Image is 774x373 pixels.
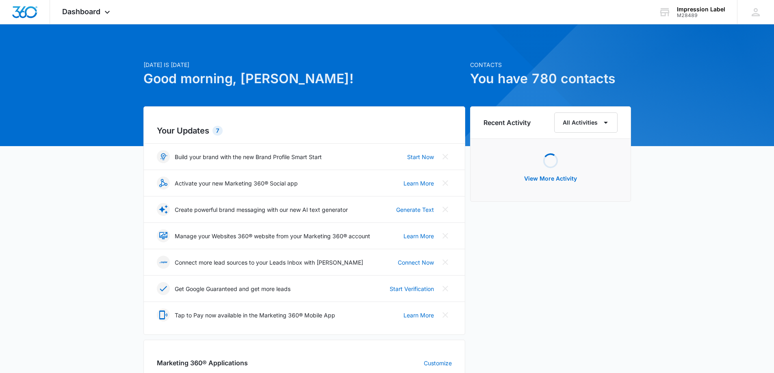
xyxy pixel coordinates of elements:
[407,153,434,161] a: Start Now
[62,7,100,16] span: Dashboard
[175,153,322,161] p: Build your brand with the new Brand Profile Smart Start
[175,258,363,267] p: Connect more lead sources to your Leads Inbox with [PERSON_NAME]
[175,179,298,188] p: Activate your new Marketing 360® Social app
[439,177,452,190] button: Close
[175,232,370,240] p: Manage your Websites 360® website from your Marketing 360® account
[424,359,452,367] a: Customize
[398,258,434,267] a: Connect Now
[403,232,434,240] a: Learn More
[390,285,434,293] a: Start Verification
[403,179,434,188] a: Learn More
[439,282,452,295] button: Close
[175,311,335,319] p: Tap to Pay now available in the Marketing 360® Mobile App
[470,69,631,88] h1: You have 780 contacts
[403,311,434,319] a: Learn More
[677,6,725,13] div: account name
[439,150,452,163] button: Close
[439,256,452,269] button: Close
[439,229,452,242] button: Close
[554,112,618,133] button: All Activities
[143,60,465,69] p: [DATE] is [DATE]
[175,285,291,293] p: Get Google Guaranteed and get more leads
[212,126,223,136] div: 7
[677,13,725,18] div: account id
[439,203,452,216] button: Close
[157,125,452,137] h2: Your Updates
[439,308,452,321] button: Close
[516,169,585,188] button: View More Activity
[470,60,631,69] p: Contacts
[175,205,348,214] p: Create powerful brand messaging with our new AI text generator
[483,118,531,127] h6: Recent Activity
[157,358,248,368] h2: Marketing 360® Applications
[143,69,465,88] h1: Good morning, [PERSON_NAME]!
[396,205,434,214] a: Generate Text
